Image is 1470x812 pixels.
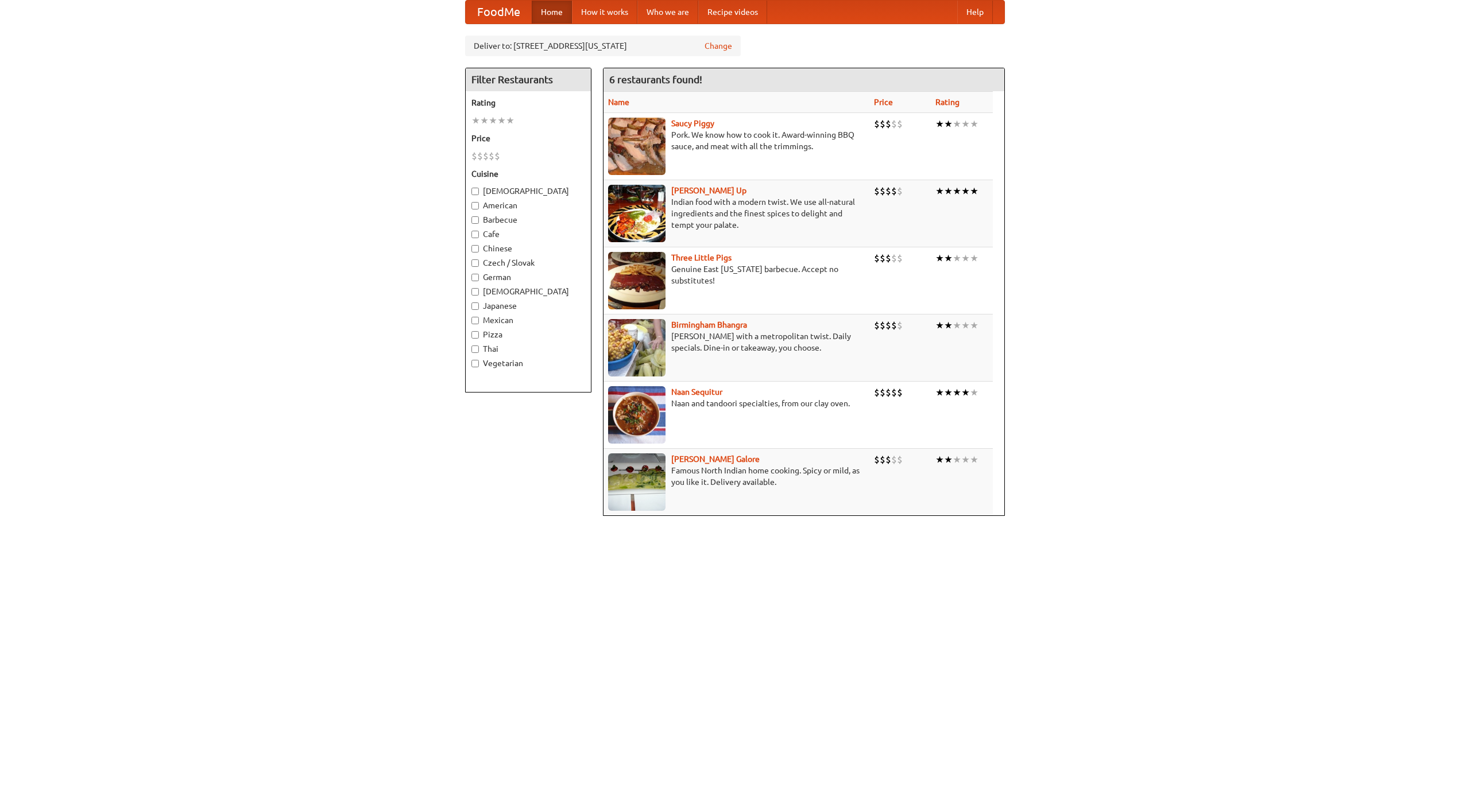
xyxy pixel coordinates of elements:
[880,319,885,332] li: $
[471,243,585,254] label: Chinese
[671,387,722,397] a: Naan Sequitur
[897,386,903,399] li: $
[471,358,585,369] label: Vegetarian
[471,329,585,340] label: Pizza
[489,150,494,162] li: $
[970,185,978,197] li: ★
[880,453,885,466] li: $
[874,185,880,197] li: $
[609,74,702,85] ng-pluralize: 6 restaurants found!
[970,386,978,399] li: ★
[935,453,944,466] li: ★
[608,465,865,488] p: Famous North Indian home cooking. Spicy or mild, as you like it. Delivery available.
[465,36,741,56] div: Deliver to: [STREET_ADDRESS][US_STATE]
[935,185,944,197] li: ★
[891,252,897,265] li: $
[471,300,585,312] label: Japanese
[891,386,897,399] li: $
[953,252,961,265] li: ★
[471,288,479,296] input: [DEMOGRAPHIC_DATA]
[880,386,885,399] li: $
[970,319,978,332] li: ★
[471,231,479,238] input: Cafe
[608,386,666,444] img: naansequitur.jpg
[874,252,880,265] li: $
[961,453,970,466] li: ★
[935,386,944,399] li: ★
[897,252,903,265] li: $
[608,196,865,231] p: Indian food with a modern twist. We use all-natural ingredients and the finest spices to delight ...
[477,150,483,162] li: $
[471,245,479,252] input: Chinese
[880,118,885,130] li: $
[671,320,747,329] a: Birmingham Bhangra
[637,1,698,24] a: Who we are
[471,317,479,324] input: Mexican
[572,1,637,24] a: How it works
[471,214,585,226] label: Barbecue
[970,252,978,265] li: ★
[944,453,953,466] li: ★
[935,98,960,107] a: Rating
[885,319,891,332] li: $
[891,319,897,332] li: $
[489,114,497,127] li: ★
[897,185,903,197] li: $
[961,386,970,399] li: ★
[897,118,903,130] li: $
[970,118,978,130] li: ★
[480,114,489,127] li: ★
[471,302,479,310] input: Japanese
[705,40,732,52] a: Change
[874,453,880,466] li: $
[891,453,897,466] li: $
[953,386,961,399] li: ★
[471,274,479,281] input: German
[961,252,970,265] li: ★
[466,68,591,91] h4: Filter Restaurants
[885,185,891,197] li: $
[471,331,479,339] input: Pizza
[608,118,666,175] img: saucy.jpg
[608,185,666,242] img: curryup.jpg
[935,252,944,265] li: ★
[471,216,479,224] input: Barbecue
[471,133,585,144] h5: Price
[471,314,585,326] label: Mexican
[874,98,893,107] a: Price
[944,319,953,332] li: ★
[671,186,746,195] a: [PERSON_NAME] Up
[471,202,479,209] input: American
[891,185,897,197] li: $
[698,1,767,24] a: Recipe videos
[608,319,666,376] img: bhangra.jpg
[608,453,666,511] img: currygalore.jpg
[471,168,585,180] h5: Cuisine
[885,386,891,399] li: $
[944,386,953,399] li: ★
[471,188,479,195] input: [DEMOGRAPHIC_DATA]
[671,119,714,128] a: Saucy Piggy
[944,185,953,197] li: ★
[874,386,880,399] li: $
[671,454,760,464] a: [PERSON_NAME] Galore
[471,343,585,355] label: Thai
[880,185,885,197] li: $
[506,114,514,127] li: ★
[953,319,961,332] li: ★
[970,453,978,466] li: ★
[944,118,953,130] li: ★
[471,345,479,353] input: Thai
[961,185,970,197] li: ★
[608,263,865,286] p: Genuine East [US_STATE] barbecue. Accept no substitutes!
[953,185,961,197] li: ★
[874,118,880,130] li: $
[497,114,506,127] li: ★
[494,150,500,162] li: $
[483,150,489,162] li: $
[471,360,479,367] input: Vegetarian
[608,129,865,152] p: Pork. We know how to cook it. Award-winning BBQ sauce, and meat with all the trimmings.
[897,453,903,466] li: $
